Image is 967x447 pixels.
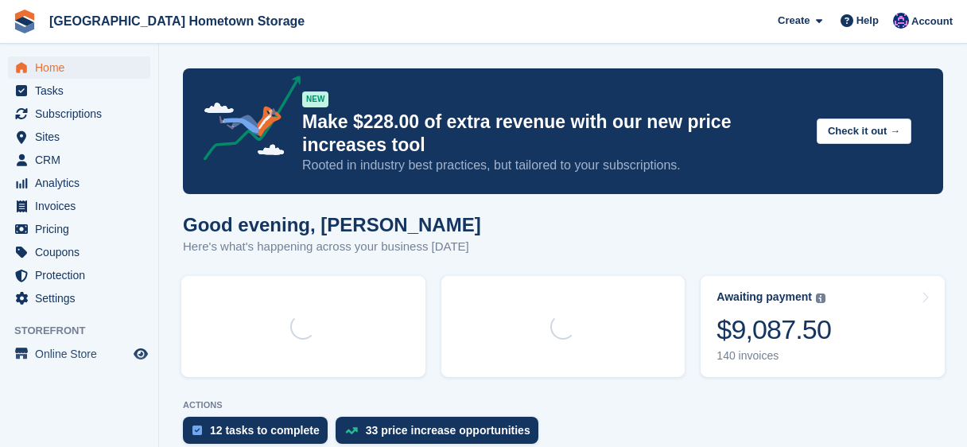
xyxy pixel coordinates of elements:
a: Awaiting payment $9,087.50 140 invoices [701,276,945,377]
span: Subscriptions [35,103,130,125]
img: task-75834270c22a3079a89374b754ae025e5fb1db73e45f91037f5363f120a921f8.svg [192,426,202,435]
img: icon-info-grey-7440780725fd019a000dd9b08b2336e03edf1995a4989e88bcd33f0948082b44.svg [816,293,825,303]
span: Coupons [35,241,130,263]
span: Sites [35,126,130,148]
img: stora-icon-8386f47178a22dfd0bd8f6a31ec36ba5ce8667c1dd55bd0f319d3a0aa187defe.svg [13,10,37,33]
a: menu [8,172,150,194]
span: Home [35,56,130,79]
a: menu [8,343,150,365]
div: 12 tasks to complete [210,424,320,437]
span: Settings [35,287,130,309]
a: menu [8,80,150,102]
a: Preview store [131,344,150,363]
span: Tasks [35,80,130,102]
a: menu [8,195,150,217]
a: menu [8,264,150,286]
a: menu [8,126,150,148]
a: menu [8,287,150,309]
img: price-adjustments-announcement-icon-8257ccfd72463d97f412b2fc003d46551f7dbcb40ab6d574587a9cd5c0d94... [190,76,301,166]
p: Here's what's happening across your business [DATE] [183,238,481,256]
span: Storefront [14,323,158,339]
a: menu [8,241,150,263]
a: menu [8,103,150,125]
span: Create [778,13,810,29]
p: Make $228.00 of extra revenue with our new price increases tool [302,111,804,157]
span: Help [856,13,879,29]
div: NEW [302,91,328,107]
h1: Good evening, [PERSON_NAME] [183,214,481,235]
div: Awaiting payment [717,290,812,304]
a: menu [8,218,150,240]
div: 140 invoices [717,349,831,363]
span: Account [911,14,953,29]
img: price_increase_opportunities-93ffe204e8149a01c8c9dc8f82e8f89637d9d84a8eef4429ea346261dce0b2c0.svg [345,427,358,434]
span: Pricing [35,218,130,240]
a: [GEOGRAPHIC_DATA] Hometown Storage [43,8,311,34]
a: menu [8,149,150,171]
button: Check it out → [817,119,911,145]
span: CRM [35,149,130,171]
span: Protection [35,264,130,286]
p: Rooted in industry best practices, but tailored to your subscriptions. [302,157,804,174]
p: ACTIONS [183,400,943,410]
span: Analytics [35,172,130,194]
span: Invoices [35,195,130,217]
a: menu [8,56,150,79]
img: Amy Liposky-Vincent [893,13,909,29]
span: Online Store [35,343,130,365]
div: 33 price increase opportunities [366,424,530,437]
div: $9,087.50 [717,313,831,346]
